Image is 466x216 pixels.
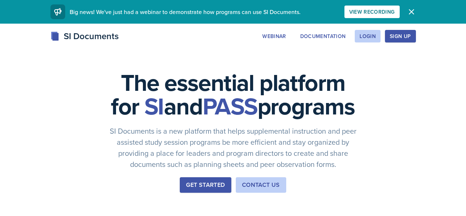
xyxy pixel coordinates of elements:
[242,181,280,189] div: Contact Us
[385,30,416,42] button: Sign Up
[349,9,395,15] div: View Recording
[390,33,411,39] div: Sign Up
[355,30,381,42] button: Login
[360,33,376,39] div: Login
[344,6,400,18] button: View Recording
[262,33,286,39] div: Webinar
[257,30,291,42] button: Webinar
[300,33,346,39] div: Documentation
[70,8,301,16] span: Big news! We've just had a webinar to demonstrate how programs can use SI Documents.
[50,30,119,43] div: SI Documents
[180,177,231,193] button: Get Started
[186,181,225,189] div: Get Started
[295,30,351,42] button: Documentation
[236,177,286,193] button: Contact Us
